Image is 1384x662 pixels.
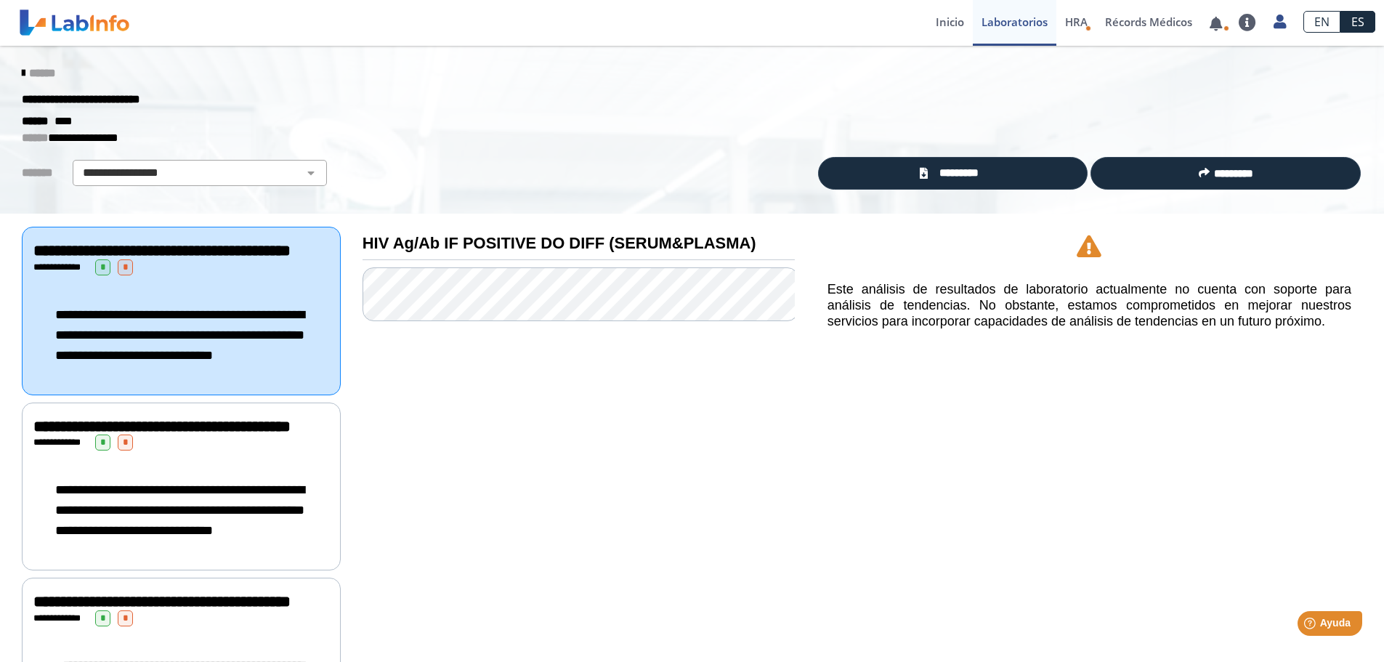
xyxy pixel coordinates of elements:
b: HIV Ag/Ab IF POSITIVE DO DIFF (SERUM&PLASMA) [363,234,756,252]
span: HRA [1065,15,1088,29]
a: ES [1340,11,1375,33]
h5: Este análisis de resultados de laboratorio actualmente no cuenta con soporte para análisis de ten... [827,282,1351,329]
a: EN [1303,11,1340,33]
iframe: Help widget launcher [1255,605,1368,646]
